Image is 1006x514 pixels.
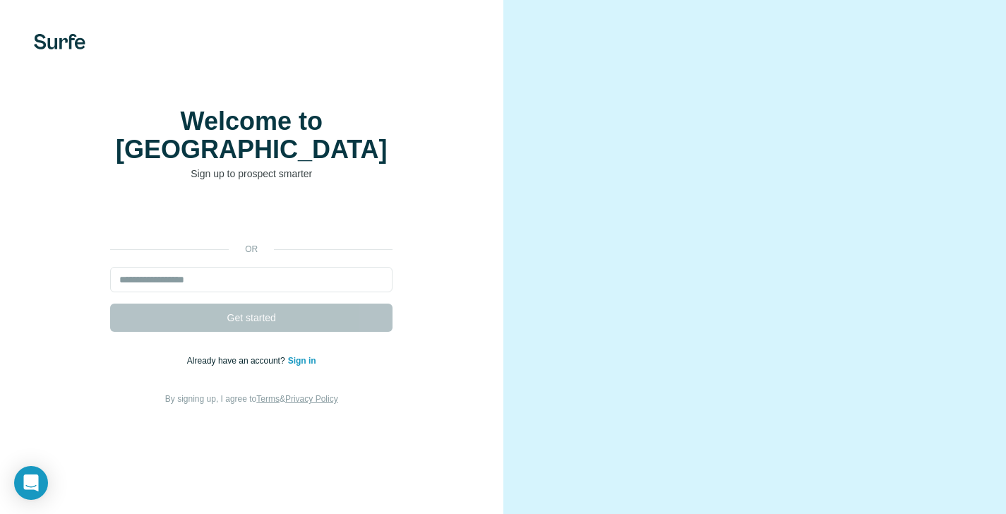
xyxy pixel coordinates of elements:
[256,394,280,404] a: Terms
[288,356,316,366] a: Sign in
[103,202,400,233] iframe: Bouton "Se connecter avec Google"
[165,394,338,404] span: By signing up, I agree to &
[110,167,393,181] p: Sign up to prospect smarter
[187,356,288,366] span: Already have an account?
[229,243,274,256] p: or
[285,394,338,404] a: Privacy Policy
[34,34,85,49] img: Surfe's logo
[14,466,48,500] div: Open Intercom Messenger
[110,107,393,164] h1: Welcome to [GEOGRAPHIC_DATA]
